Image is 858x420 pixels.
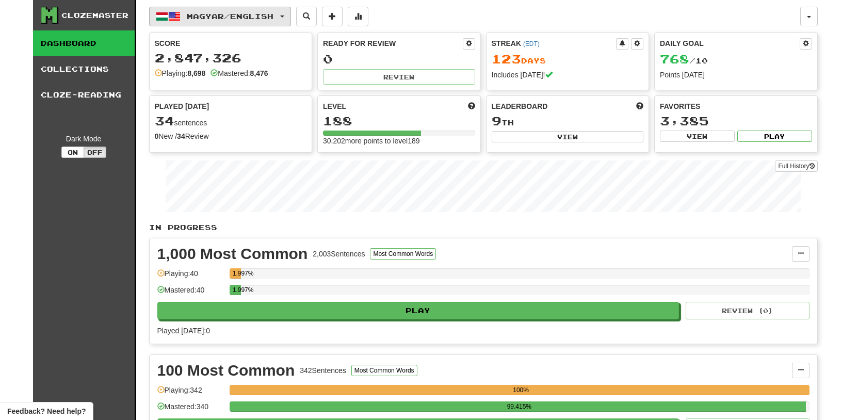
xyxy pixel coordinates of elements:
[155,131,307,141] div: New / Review
[33,30,135,56] a: Dashboard
[233,268,241,279] div: 1.997%
[84,147,106,158] button: Off
[660,131,735,142] button: View
[348,7,368,26] button: More stats
[660,70,812,80] div: Points [DATE]
[33,56,135,82] a: Collections
[187,69,205,77] strong: 8,698
[155,38,307,49] div: Score
[323,136,475,146] div: 30,202 more points to level 189
[155,101,209,111] span: Played [DATE]
[775,160,817,172] a: Full History
[323,38,463,49] div: Ready for Review
[323,101,346,111] span: Level
[660,38,800,50] div: Daily Goal
[61,10,128,21] div: Clozemaster
[660,56,708,65] span: / 10
[322,7,343,26] button: Add sentence to collection
[492,114,501,128] span: 9
[155,132,159,140] strong: 0
[41,134,127,144] div: Dark Mode
[660,101,812,111] div: Favorites
[323,115,475,127] div: 188
[636,101,643,111] span: This week in points, UTC
[492,101,548,111] span: Leaderboard
[155,68,206,78] div: Playing:
[61,147,84,158] button: On
[300,365,346,376] div: 342 Sentences
[157,268,224,285] div: Playing: 40
[523,40,540,47] a: (EDT)
[157,285,224,302] div: Mastered: 40
[323,69,475,85] button: Review
[492,38,617,49] div: Streak
[370,248,436,260] button: Most Common Words
[233,401,806,412] div: 99.415%
[323,53,475,66] div: 0
[157,302,679,319] button: Play
[149,7,291,26] button: Magyar/English
[351,365,417,376] button: Most Common Words
[157,363,295,378] div: 100 Most Common
[157,327,210,335] span: Played [DATE]: 0
[660,52,689,66] span: 768
[492,52,521,66] span: 123
[33,82,135,108] a: Cloze-Reading
[492,131,644,142] button: View
[155,115,307,128] div: sentences
[149,222,818,233] p: In Progress
[211,68,268,78] div: Mastered:
[492,115,644,128] div: th
[468,101,475,111] span: Score more points to level up
[233,285,241,295] div: 1.997%
[155,114,174,128] span: 34
[157,401,224,418] div: Mastered: 340
[155,52,307,64] div: 2,847,326
[250,69,268,77] strong: 8,476
[157,246,308,262] div: 1,000 Most Common
[187,12,273,21] span: Magyar / English
[660,115,812,127] div: 3,385
[233,385,810,395] div: 100%
[157,385,224,402] div: Playing: 342
[737,131,812,142] button: Play
[492,53,644,66] div: Day s
[177,132,185,140] strong: 34
[492,70,644,80] div: Includes [DATE]!
[7,406,86,416] span: Open feedback widget
[686,302,810,319] button: Review (0)
[296,7,317,26] button: Search sentences
[313,249,365,259] div: 2,003 Sentences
